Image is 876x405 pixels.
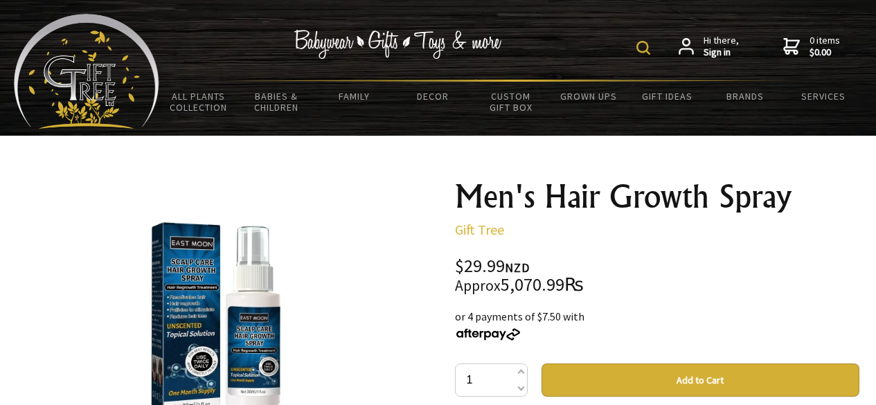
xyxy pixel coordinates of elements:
a: Grown Ups [550,82,628,111]
a: Hi there,Sign in [679,35,739,59]
a: Babies & Children [238,82,316,122]
small: Approx [455,276,501,295]
div: $29.99 5,070.99₨ [455,258,859,294]
a: Services [784,82,862,111]
a: Brands [706,82,784,111]
div: or 4 payments of $7.50 with [455,308,859,341]
a: 0 items$0.00 [783,35,840,59]
a: Gift Ideas [628,82,706,111]
span: 0 items [810,34,840,59]
img: product search [636,41,650,55]
a: Decor [393,82,472,111]
button: Add to Cart [542,363,859,397]
strong: Sign in [704,46,739,59]
a: Custom Gift Box [472,82,550,122]
a: All Plants Collection [159,82,238,122]
img: Babyware - Gifts - Toys and more... [14,14,159,129]
strong: $0.00 [810,46,840,59]
a: Family [316,82,394,111]
img: Afterpay [455,328,521,341]
h1: Men's Hair Growth Spray [455,180,859,213]
span: Hi there, [704,35,739,59]
span: NZD [505,260,530,276]
img: Babywear - Gifts - Toys & more [294,30,502,59]
a: Gift Tree [455,221,504,238]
